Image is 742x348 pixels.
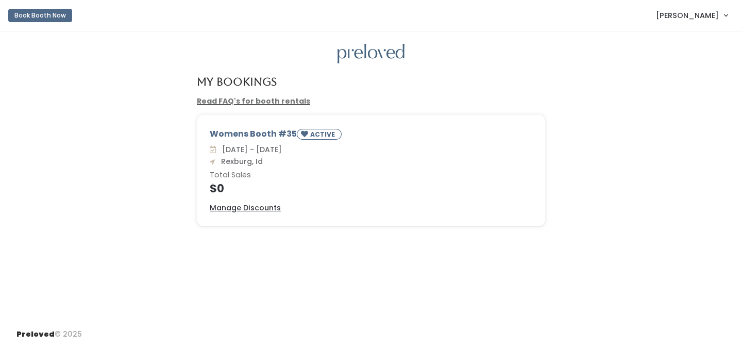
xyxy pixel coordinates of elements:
[8,9,72,22] button: Book Booth Now
[210,171,532,179] h6: Total Sales
[210,128,532,144] div: Womens Booth #35
[218,144,282,155] span: [DATE] - [DATE]
[656,10,719,21] span: [PERSON_NAME]
[217,156,263,167] span: Rexburg, Id
[16,321,82,340] div: © 2025
[646,4,738,26] a: [PERSON_NAME]
[310,130,337,139] small: ACTIVE
[8,4,72,27] a: Book Booth Now
[197,76,277,88] h4: My Bookings
[16,329,55,339] span: Preloved
[338,44,404,64] img: preloved logo
[210,203,281,213] a: Manage Discounts
[197,96,310,106] a: Read FAQ's for booth rentals
[210,183,532,194] h4: $0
